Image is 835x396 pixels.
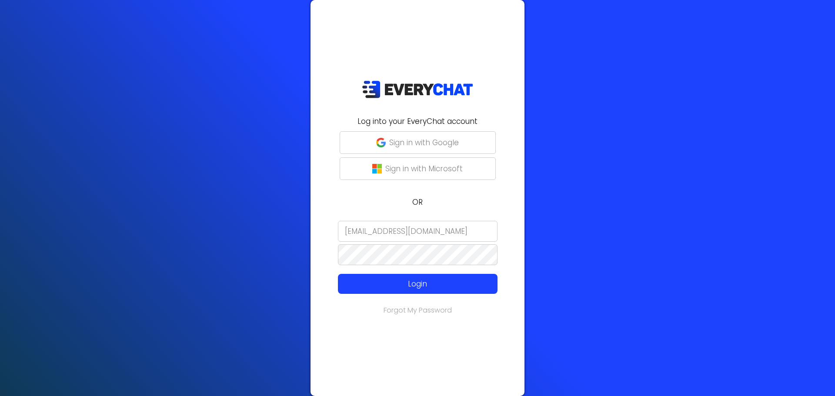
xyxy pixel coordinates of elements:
input: Email [338,221,498,242]
p: Sign in with Microsoft [385,163,463,174]
p: OR [316,196,519,208]
a: Forgot My Password [384,305,452,315]
button: Login [338,274,498,294]
img: microsoft-logo.png [372,164,382,173]
img: google-g.png [376,138,386,147]
h2: Log into your EveryChat account [316,116,519,127]
img: EveryChat_logo_dark.png [362,80,473,98]
button: Sign in with Microsoft [340,157,496,180]
button: Sign in with Google [340,131,496,154]
p: Login [354,278,481,290]
p: Sign in with Google [389,137,459,148]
